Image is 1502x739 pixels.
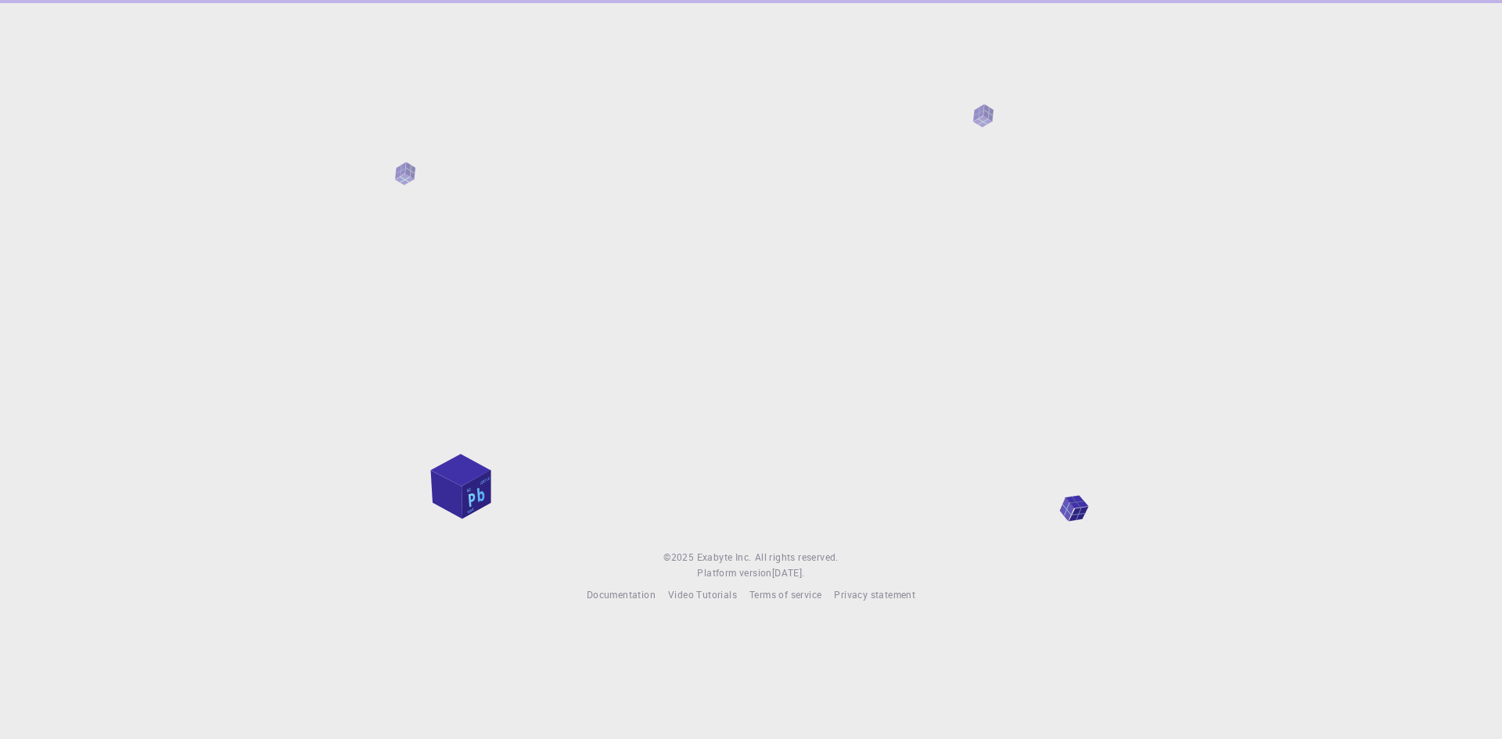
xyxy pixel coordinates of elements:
[663,550,696,565] span: © 2025
[772,565,805,581] a: [DATE].
[668,588,737,601] span: Video Tutorials
[697,565,771,581] span: Platform version
[772,566,805,579] span: [DATE] .
[755,550,839,565] span: All rights reserved.
[749,588,821,601] span: Terms of service
[587,587,656,603] a: Documentation
[587,588,656,601] span: Documentation
[749,587,821,603] a: Terms of service
[697,550,752,565] a: Exabyte Inc.
[834,587,915,603] a: Privacy statement
[668,587,737,603] a: Video Tutorials
[697,551,752,563] span: Exabyte Inc.
[834,588,915,601] span: Privacy statement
